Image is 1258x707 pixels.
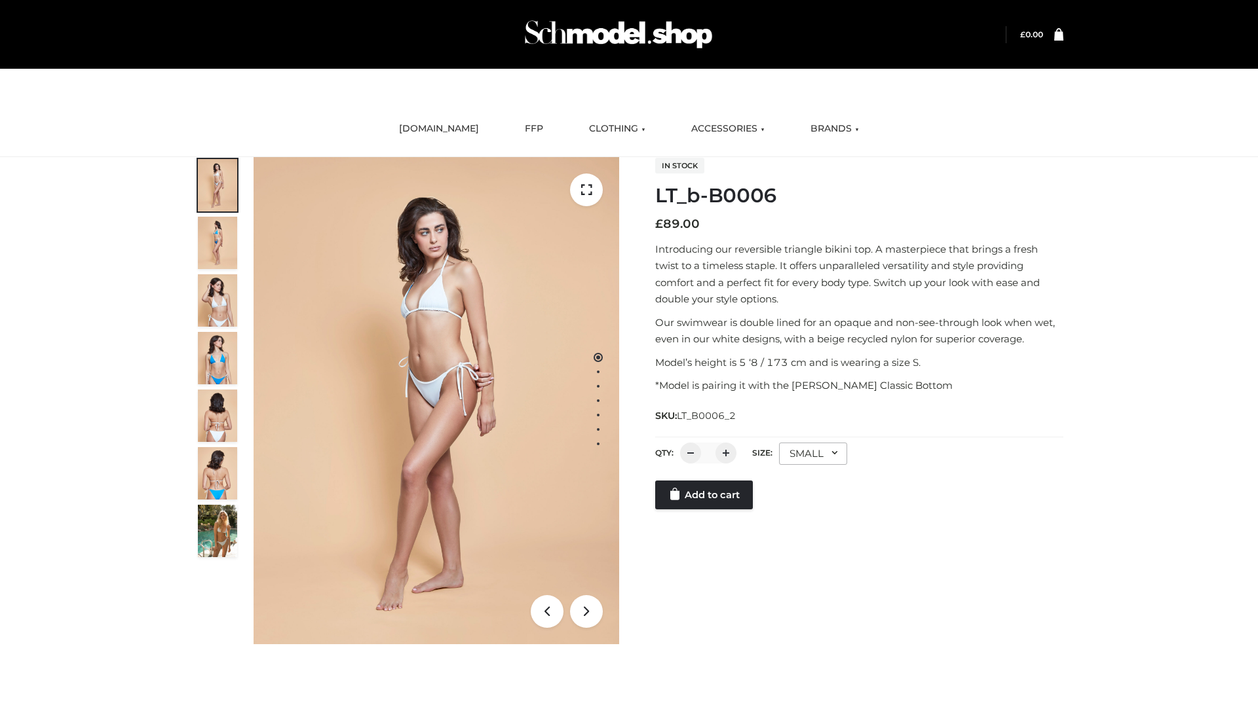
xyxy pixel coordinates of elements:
[1020,29,1043,39] a: £0.00
[198,390,237,442] img: ArielClassicBikiniTop_CloudNine_AzureSky_OW114ECO_7-scaled.jpg
[655,314,1063,348] p: Our swimwear is double lined for an opaque and non-see-through look when wet, even in our white d...
[389,115,489,143] a: [DOMAIN_NAME]
[1020,29,1043,39] bdi: 0.00
[801,115,869,143] a: BRANDS
[198,505,237,557] img: Arieltop_CloudNine_AzureSky2.jpg
[655,217,663,231] span: £
[1020,29,1025,39] span: £
[198,159,237,211] img: ArielClassicBikiniTop_CloudNine_AzureSky_OW114ECO_1-scaled.jpg
[779,443,847,465] div: SMALL
[655,448,674,458] label: QTY:
[655,480,753,509] a: Add to cart
[515,115,553,143] a: FFP
[198,447,237,499] img: ArielClassicBikiniTop_CloudNine_AzureSky_OW114ECO_8-scaled.jpg
[655,217,700,231] bdi: 89.00
[655,184,1063,208] h1: LT_b-B0006
[520,9,717,60] img: Schmodel Admin 964
[198,274,237,327] img: ArielClassicBikiniTop_CloudNine_AzureSky_OW114ECO_3-scaled.jpg
[254,157,619,644] img: LT_b-B0006
[681,115,774,143] a: ACCESSORIES
[198,332,237,384] img: ArielClassicBikiniTop_CloudNine_AzureSky_OW114ECO_4-scaled.jpg
[655,408,737,424] span: SKU:
[655,158,704,173] span: In stock
[579,115,655,143] a: CLOTHING
[655,354,1063,371] p: Model’s height is 5 ‘8 / 173 cm and is wearing a size S.
[198,217,237,269] img: ArielClassicBikiniTop_CloudNine_AzureSky_OW114ECO_2-scaled.jpg
[655,377,1063,394] p: *Model is pairing it with the [PERSON_NAME] Classic Bottom
[677,410,736,422] span: LT_B0006_2
[655,241,1063,308] p: Introducing our reversible triangle bikini top. A masterpiece that brings a fresh twist to a time...
[752,448,772,458] label: Size:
